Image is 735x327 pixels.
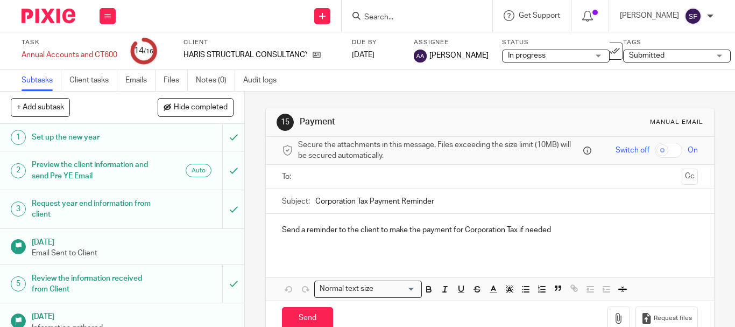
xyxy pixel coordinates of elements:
[300,116,513,128] h1: Payment
[11,201,26,217] div: 3
[616,145,649,156] span: Switch off
[183,38,338,47] label: Client
[363,13,460,23] input: Search
[222,265,244,303] div: Mark as to do
[11,98,70,116] button: + Add subtask
[32,129,152,145] h1: Set up the new year
[352,38,400,47] label: Due by
[688,145,698,156] span: On
[11,276,26,291] div: 5
[502,38,610,47] label: Status
[158,98,234,116] button: Hide completed
[11,163,26,178] div: 2
[414,38,489,47] label: Assignee
[222,151,244,190] div: Can't undo an automated email
[684,8,702,25] img: svg%3E
[32,248,234,259] p: Email Sent to Client
[317,283,376,295] span: Normal text size
[682,169,698,185] button: Cc
[243,70,285,91] a: Audit logs
[11,130,26,145] div: 1
[629,52,665,59] span: Submitted
[314,281,422,297] div: Search for option
[222,124,244,151] div: Mark as to do
[174,103,228,112] span: Hide completed
[277,114,294,131] div: 15
[32,270,152,298] h1: Review the information received from Client
[22,50,117,60] div: Annual Accounts and CT600
[196,70,235,91] a: Notes (0)
[22,70,61,91] a: Subtasks
[32,196,152,223] h1: Request year end information from client
[69,70,117,91] a: Client tasks
[32,309,234,322] h1: [DATE]
[144,48,153,54] small: /16
[583,147,591,155] i: Files are stored in Pixie and a secure link is sent to the message recipient.
[164,70,188,91] a: Files
[650,118,703,127] div: Manual email
[183,50,307,60] p: HARIS STRUCTURAL CONSULTANCY LTD
[186,164,211,177] div: Automated emails are sent as soon as the preceding subtask is completed.
[429,50,489,61] span: [PERSON_NAME]
[32,234,234,248] h1: [DATE]
[22,9,75,23] img: Pixie
[654,314,692,323] span: Request files
[282,225,698,235] p: Send a reminder to the client to make the payment for Corporation Tax if needed
[623,38,731,47] label: Tags
[313,51,321,59] i: Open client page
[620,10,679,21] p: [PERSON_NAME]
[125,70,156,91] a: Emails
[134,45,153,57] div: 14
[32,157,152,184] h1: Preview the client information and send Pre YE Email
[22,38,117,47] label: Task
[352,51,374,59] span: [DATE]
[519,12,560,19] span: Get Support
[377,283,415,295] input: Search for option
[282,196,310,207] label: Subject:
[414,50,427,62] img: Amri Asmin
[222,190,244,228] div: Mark as to do
[508,52,546,59] span: In progress
[298,140,581,162] span: Secure the attachments in this message. Files exceeding the size limit (10MB) will be secured aut...
[282,171,294,182] label: To:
